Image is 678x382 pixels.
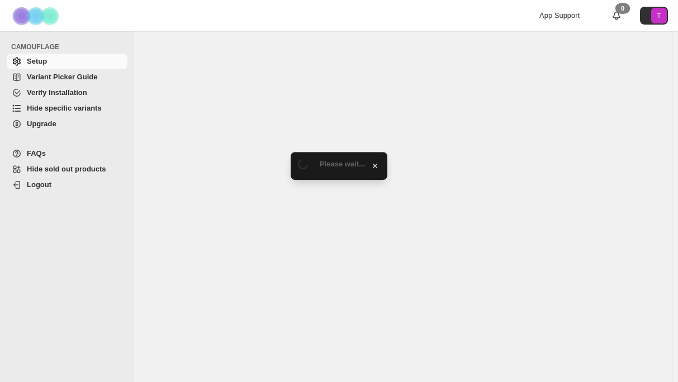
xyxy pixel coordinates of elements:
[27,57,47,65] span: Setup
[27,104,102,112] span: Hide specific variants
[615,3,630,14] div: 0
[11,42,129,51] span: CAMOUFLAGE
[27,120,56,128] span: Upgrade
[539,11,580,20] span: App Support
[7,161,127,177] a: Hide sold out products
[651,8,667,23] span: Avatar with initials T
[7,69,127,85] a: Variant Picker Guide
[640,7,668,25] button: Avatar with initials T
[27,73,97,81] span: Variant Picker Guide
[7,85,127,101] a: Verify Installation
[27,180,51,189] span: Logout
[7,146,127,161] a: FAQs
[657,12,661,19] text: T
[27,165,106,173] span: Hide sold out products
[7,54,127,69] a: Setup
[27,149,46,157] span: FAQs
[9,1,65,31] img: Camouflage
[7,177,127,193] a: Logout
[7,101,127,116] a: Hide specific variants
[611,10,622,21] a: 0
[27,88,87,97] span: Verify Installation
[7,116,127,132] a: Upgrade
[320,160,365,168] span: Please wait...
